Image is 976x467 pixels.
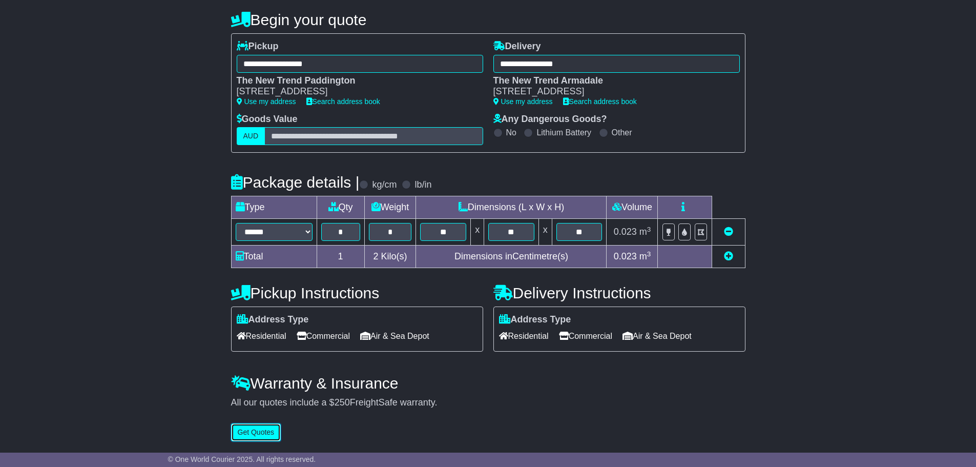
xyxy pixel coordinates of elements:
td: Dimensions (L x W x H) [416,196,607,219]
label: lb/in [414,179,431,191]
div: [STREET_ADDRESS] [493,86,730,97]
span: © One World Courier 2025. All rights reserved. [168,455,316,463]
td: Dimensions in Centimetre(s) [416,246,607,268]
button: Get Quotes [231,423,281,441]
div: The New Trend Paddington [237,75,473,87]
label: Other [612,128,632,137]
td: 1 [317,246,364,268]
label: Pickup [237,41,279,52]
label: AUD [237,127,265,145]
td: Volume [607,196,658,219]
h4: Pickup Instructions [231,285,483,301]
h4: Package details | [231,174,360,191]
span: m [639,251,651,261]
sup: 3 [647,226,651,233]
td: Type [231,196,317,219]
span: 250 [335,397,350,408]
div: [STREET_ADDRESS] [237,86,473,97]
h4: Begin your quote [231,11,745,28]
label: Lithium Battery [536,128,591,137]
td: Qty [317,196,364,219]
a: Add new item [724,251,733,261]
td: Kilo(s) [364,246,416,268]
div: All our quotes include a $ FreightSafe warranty. [231,397,745,409]
span: 0.023 [614,251,637,261]
a: Use my address [493,97,553,106]
a: Use my address [237,97,296,106]
td: x [538,219,552,246]
a: Remove this item [724,227,733,237]
span: Commercial [559,328,612,344]
span: Air & Sea Depot [360,328,429,344]
sup: 3 [647,250,651,258]
span: 2 [373,251,378,261]
label: kg/cm [372,179,397,191]
label: Address Type [499,314,571,326]
h4: Warranty & Insurance [231,375,745,392]
td: Total [231,246,317,268]
label: No [506,128,516,137]
a: Search address book [306,97,380,106]
label: Any Dangerous Goods? [493,114,607,125]
span: m [639,227,651,237]
label: Goods Value [237,114,298,125]
span: Residential [499,328,549,344]
h4: Delivery Instructions [493,285,745,301]
span: 0.023 [614,227,637,237]
td: Weight [364,196,416,219]
div: The New Trend Armadale [493,75,730,87]
a: Search address book [563,97,637,106]
label: Delivery [493,41,541,52]
label: Address Type [237,314,309,326]
td: x [471,219,484,246]
span: Residential [237,328,286,344]
span: Air & Sea Depot [622,328,692,344]
span: Commercial [297,328,350,344]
